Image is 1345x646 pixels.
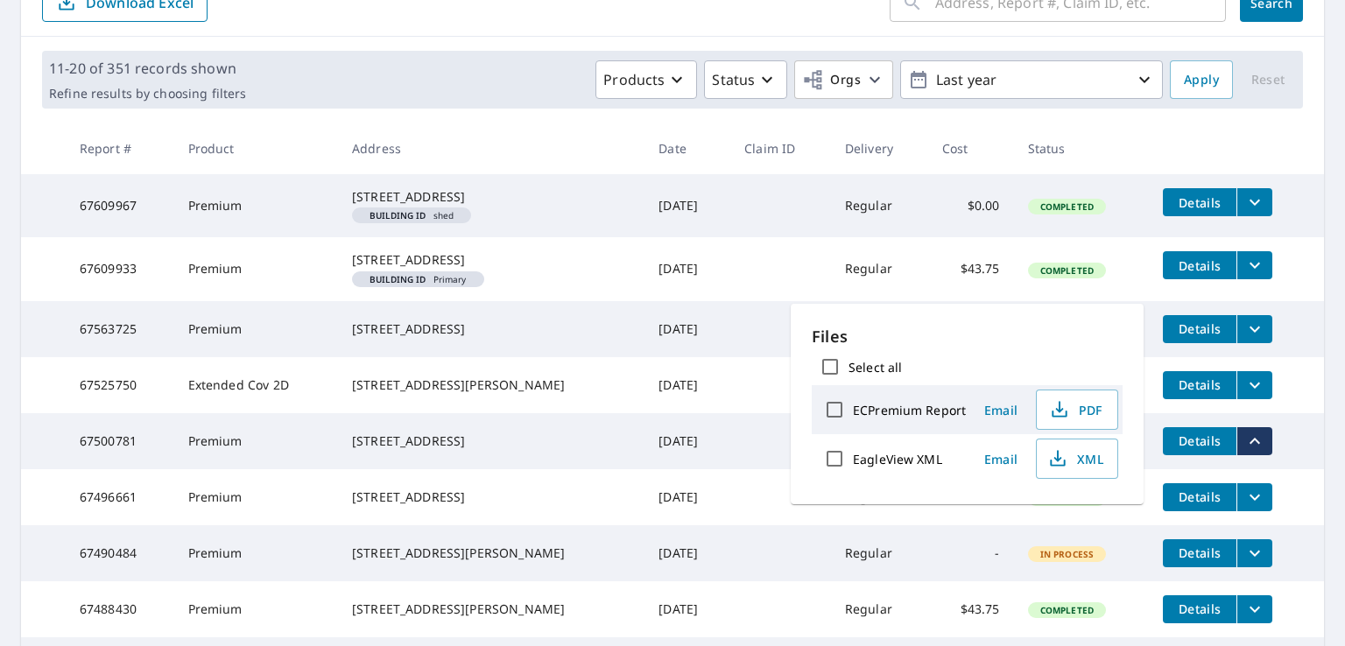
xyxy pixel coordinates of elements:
[352,544,630,562] div: [STREET_ADDRESS][PERSON_NAME]
[928,525,1014,581] td: -
[352,488,630,506] div: [STREET_ADDRESS]
[1236,483,1272,511] button: filesDropdownBtn-67496661
[853,402,966,418] label: ECPremium Report
[1236,188,1272,216] button: filesDropdownBtn-67609967
[66,174,174,237] td: 67609967
[174,413,338,469] td: Premium
[929,65,1134,95] p: Last year
[1047,399,1103,420] span: PDF
[174,123,338,174] th: Product
[49,86,246,102] p: Refine results by choosing filters
[831,237,928,300] td: Regular
[831,581,928,637] td: Regular
[370,211,426,220] em: Building ID
[1173,432,1226,449] span: Details
[66,357,174,413] td: 67525750
[802,69,861,91] span: Orgs
[174,237,338,300] td: Premium
[1163,483,1236,511] button: detailsBtn-67496661
[928,123,1014,174] th: Cost
[1173,320,1226,337] span: Details
[1163,188,1236,216] button: detailsBtn-67609967
[1030,264,1104,277] span: Completed
[644,525,730,581] td: [DATE]
[644,123,730,174] th: Date
[1030,604,1104,616] span: Completed
[174,174,338,237] td: Premium
[1236,427,1272,455] button: filesDropdownBtn-67500781
[1030,200,1104,213] span: Completed
[352,600,630,618] div: [STREET_ADDRESS][PERSON_NAME]
[980,451,1022,467] span: Email
[1173,600,1226,617] span: Details
[352,251,630,269] div: [STREET_ADDRESS]
[359,275,477,284] span: Primary
[66,123,174,174] th: Report #
[973,397,1029,424] button: Email
[66,469,174,525] td: 67496661
[1163,595,1236,623] button: detailsBtn-67488430
[66,581,174,637] td: 67488430
[338,123,644,174] th: Address
[352,432,630,450] div: [STREET_ADDRESS]
[352,376,630,394] div: [STREET_ADDRESS][PERSON_NAME]
[1236,539,1272,567] button: filesDropdownBtn-67490484
[1236,251,1272,279] button: filesDropdownBtn-67609933
[812,325,1123,348] p: Files
[928,581,1014,637] td: $43.75
[174,525,338,581] td: Premium
[730,123,831,174] th: Claim ID
[712,69,755,90] p: Status
[644,581,730,637] td: [DATE]
[352,188,630,206] div: [STREET_ADDRESS]
[1170,60,1233,99] button: Apply
[1173,194,1226,211] span: Details
[1036,390,1118,430] button: PDF
[831,123,928,174] th: Delivery
[1036,439,1118,479] button: XML
[1173,544,1226,561] span: Details
[704,60,787,99] button: Status
[66,525,174,581] td: 67490484
[66,301,174,357] td: 67563725
[928,237,1014,300] td: $43.75
[853,451,942,467] label: EagleView XML
[359,211,464,220] span: shed
[1163,539,1236,567] button: detailsBtn-67490484
[1236,315,1272,343] button: filesDropdownBtn-67563725
[49,58,246,79] p: 11-20 of 351 records shown
[900,60,1163,99] button: Last year
[66,413,174,469] td: 67500781
[174,469,338,525] td: Premium
[1184,69,1219,91] span: Apply
[928,301,1014,357] td: $43.75
[1163,427,1236,455] button: detailsBtn-67500781
[1173,257,1226,274] span: Details
[849,359,902,376] label: Select all
[1236,371,1272,399] button: filesDropdownBtn-67525750
[928,174,1014,237] td: $0.00
[1173,488,1226,505] span: Details
[1173,376,1226,393] span: Details
[831,301,928,357] td: Regular
[644,301,730,357] td: [DATE]
[603,69,665,90] p: Products
[370,275,426,284] em: Building ID
[174,581,338,637] td: Premium
[1030,548,1105,560] span: In Process
[595,60,697,99] button: Products
[644,174,730,237] td: [DATE]
[794,60,893,99] button: Orgs
[644,237,730,300] td: [DATE]
[174,301,338,357] td: Premium
[1047,448,1103,469] span: XML
[831,174,928,237] td: Regular
[1236,595,1272,623] button: filesDropdownBtn-67488430
[644,413,730,469] td: [DATE]
[1163,315,1236,343] button: detailsBtn-67563725
[1163,371,1236,399] button: detailsBtn-67525750
[644,357,730,413] td: [DATE]
[174,357,338,413] td: Extended Cov 2D
[352,320,630,338] div: [STREET_ADDRESS]
[1014,123,1150,174] th: Status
